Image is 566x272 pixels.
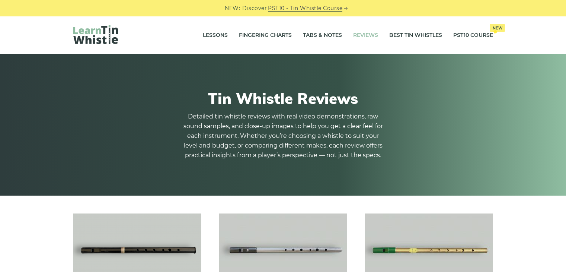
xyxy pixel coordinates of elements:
[239,26,292,45] a: Fingering Charts
[73,89,493,107] h1: Tin Whistle Reviews
[453,26,493,45] a: PST10 CourseNew
[183,112,384,160] p: Detailed tin whistle reviews with real video demonstrations, raw sound samples, and close-up imag...
[203,26,228,45] a: Lessons
[353,26,378,45] a: Reviews
[303,26,342,45] a: Tabs & Notes
[490,24,505,32] span: New
[73,25,118,44] img: LearnTinWhistle.com
[389,26,442,45] a: Best Tin Whistles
